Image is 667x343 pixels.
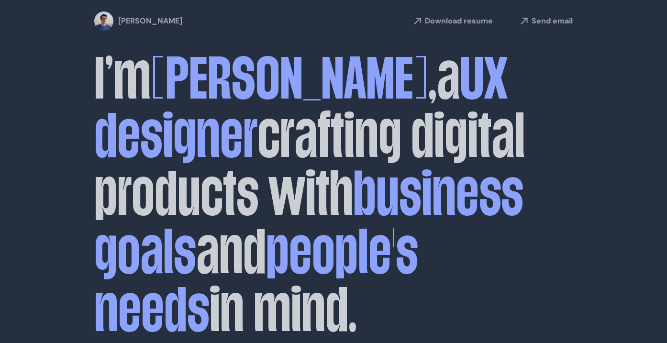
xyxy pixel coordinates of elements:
a: Send email [517,14,573,28]
span: [PERSON_NAME] [151,50,428,105]
a: [PERSON_NAME] [94,11,171,31]
img: arrowLinks.svg [410,14,425,28]
span: business goals [94,166,523,279]
h1: I’m , a crafting digital products with and in mind. [94,49,573,340]
img: profile-pic.png [94,11,113,31]
span: UX designer [94,50,508,163]
img: arrowLinks.svg [517,14,532,28]
a: Download resume [410,14,493,28]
